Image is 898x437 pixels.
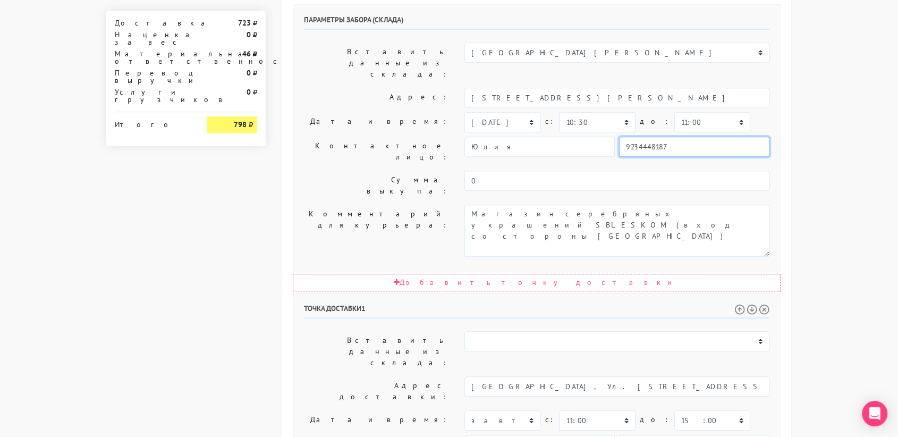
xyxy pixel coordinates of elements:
input: Имя [464,137,615,157]
div: Материальная ответственность [107,50,199,65]
label: Дата и время: [296,410,456,431]
div: Добавить точку доставки [293,274,781,291]
span: 1 [361,304,366,313]
label: Дата и время: [296,112,456,132]
div: Услуги грузчиков [107,88,199,103]
strong: 0 [247,30,251,39]
label: Сумма выкупа: [296,171,456,200]
div: Перевод выручки [107,69,199,84]
strong: 723 [238,18,251,28]
label: до: [640,112,670,131]
label: Адрес: [296,88,456,108]
strong: 0 [247,68,251,78]
div: Доставка [107,19,199,27]
label: Вставить данные из склада: [296,331,456,372]
div: Наценка за вес [107,31,199,46]
div: Open Intercom Messenger [862,401,887,426]
h6: Параметры забора (склада) [304,15,769,30]
input: Телефон [619,137,769,157]
strong: 0 [247,87,251,97]
h6: Точка доставки [304,304,769,318]
label: Вставить данные из склада: [296,43,456,83]
label: c: [545,112,555,131]
label: c: [545,410,555,429]
label: до: [640,410,670,429]
label: Комментарий для курьера: [296,205,456,257]
label: Контактное лицо: [296,137,456,166]
strong: 798 [234,120,247,129]
strong: 46 [242,49,251,58]
div: Итого [115,116,191,128]
label: Адрес доставки: [296,376,456,406]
